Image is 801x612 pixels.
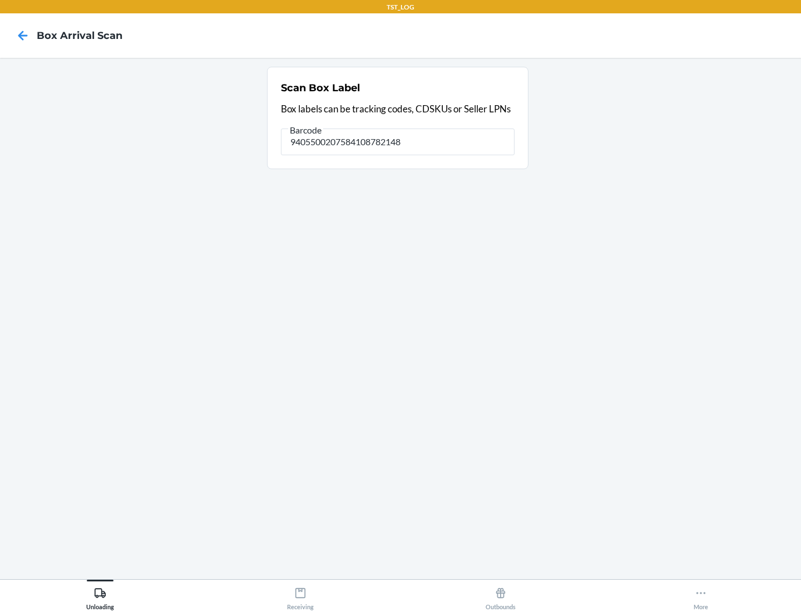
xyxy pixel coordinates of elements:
[486,583,516,610] div: Outbounds
[694,583,708,610] div: More
[387,2,414,12] p: TST_LOG
[288,125,323,136] span: Barcode
[281,102,515,116] p: Box labels can be tracking codes, CDSKUs or Seller LPNs
[281,81,360,95] h2: Scan Box Label
[200,580,400,610] button: Receiving
[601,580,801,610] button: More
[287,583,314,610] div: Receiving
[86,583,114,610] div: Unloading
[400,580,601,610] button: Outbounds
[37,28,122,43] h4: Box Arrival Scan
[281,129,515,155] input: Barcode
